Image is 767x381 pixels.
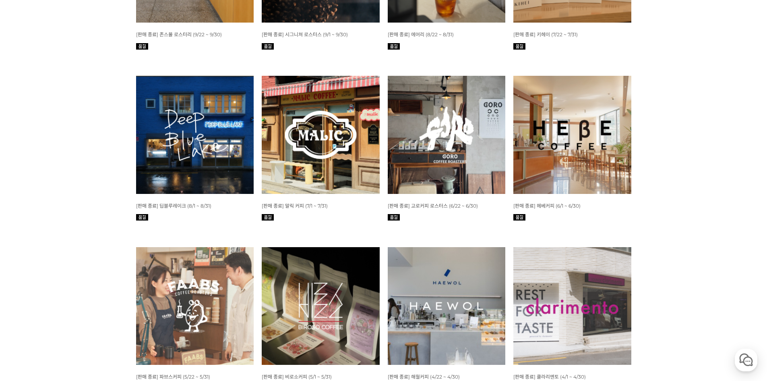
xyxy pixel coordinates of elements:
img: 5월 커피 월픽 비로소커피 [262,247,380,365]
a: 대화 [53,256,104,276]
a: [판매 종료] 딥블루레이크 (8/1 ~ 8/31) [136,202,211,209]
a: [판매 종료] 존스몰 로스터리 (9/22 ~ 9/30) [136,31,222,37]
a: [판매 종료] 에어리 (8/22 ~ 8/31) [388,31,454,37]
a: 설정 [104,256,155,276]
img: 품절 [388,214,400,221]
span: 설정 [124,268,134,274]
span: 대화 [74,268,83,275]
img: 품절 [262,43,274,50]
span: [판매 종료] 헤베커피 (6/1 ~ 6/30) [513,203,581,209]
a: [판매 종료] 파브스커피 (5/22 ~ 5/31) [136,373,210,380]
a: [판매 종료] 클라리멘토 (4/1 ~ 4/30) [513,373,586,380]
img: 품절 [388,43,400,50]
img: 품절 [513,214,525,221]
img: 6월 커피 월픽 헤베커피 [513,76,631,194]
img: 6월 커피 스몰 월픽 고로커피 로스터스 [388,76,506,194]
img: 품절 [262,214,274,221]
a: [판매 종료] 고로커피 로스터스 (6/22 ~ 6/30) [388,202,478,209]
a: [판매 종료] 말릭 커피 (7/1 ~ 7/31) [262,202,328,209]
span: [판매 종료] 딥블루레이크 (8/1 ~ 8/31) [136,203,211,209]
a: [판매 종료] 해월커피 (4/22 ~ 4/30) [388,373,460,380]
span: [판매 종료] 말릭 커피 (7/1 ~ 7/31) [262,203,328,209]
span: 홈 [25,268,30,274]
img: 4월 커피 스몰월픽 해월커피 [388,247,506,365]
a: [판매 종료] 헤베커피 (6/1 ~ 6/30) [513,202,581,209]
a: [판매 종료] 키헤이 (7/22 ~ 7/31) [513,31,578,37]
a: 홈 [2,256,53,276]
img: 품절 [513,43,525,50]
span: [판매 종료] 고로커피 로스터스 (6/22 ~ 6/30) [388,203,478,209]
img: 8월 커피 월픽 딥블루레이크 [136,76,254,194]
img: 5월 커피 스몰 월픽 파브스커피 [136,247,254,365]
a: [판매 종료] 비로소커피 (5/1 ~ 5/31) [262,373,332,380]
a: [판매 종료] 시그니쳐 로스터스 (9/1 ~ 9/30) [262,31,348,37]
img: 7월 커피 월픽 말릭커피 [262,76,380,194]
img: 품절 [136,214,148,221]
img: 품절 [136,43,148,50]
img: 4월 커피 월픽 클라리멘토 [513,247,631,365]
